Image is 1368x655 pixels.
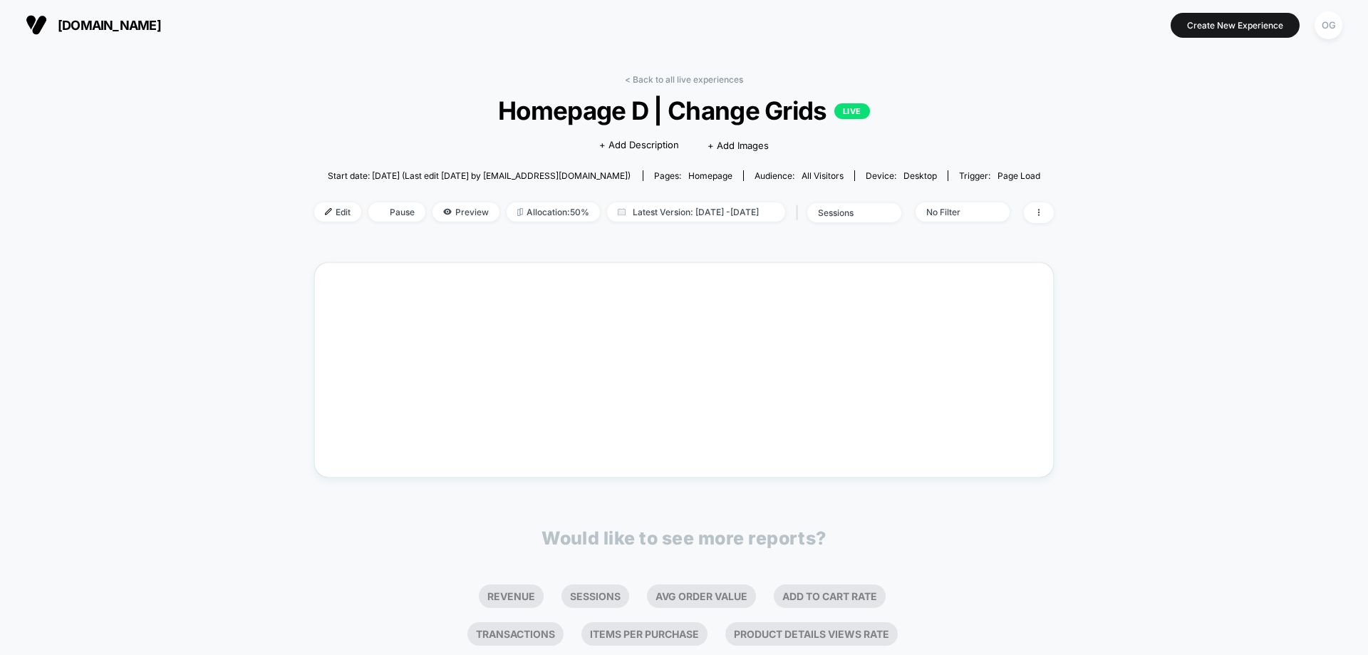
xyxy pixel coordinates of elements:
span: Homepage D | Change Grids [351,96,1017,125]
li: Items Per Purchase [581,622,708,646]
span: Allocation: 50% [507,202,600,222]
div: Trigger: [959,170,1040,181]
a: < Back to all live experiences [625,74,743,85]
span: Edit [314,202,361,222]
li: Transactions [467,622,564,646]
span: Page Load [997,170,1040,181]
div: Pages: [654,170,732,181]
div: sessions [818,207,875,218]
span: + Add Images [708,140,769,151]
span: Start date: [DATE] (Last edit [DATE] by [EMAIL_ADDRESS][DOMAIN_NAME]) [328,170,631,181]
p: Would like to see more reports? [541,527,826,549]
li: Product Details Views Rate [725,622,898,646]
img: Visually logo [26,14,47,36]
button: [DOMAIN_NAME] [21,14,165,36]
p: LIVE [834,103,870,119]
span: Latest Version: [DATE] - [DATE] [607,202,785,222]
li: Sessions [561,584,629,608]
span: [DOMAIN_NAME] [58,18,161,33]
span: All Visitors [802,170,844,181]
li: Add To Cart Rate [774,584,886,608]
img: edit [325,208,332,215]
li: Revenue [479,584,544,608]
span: homepage [688,170,732,181]
div: OG [1315,11,1342,39]
span: Device: [854,170,948,181]
li: Avg Order Value [647,584,756,608]
div: Audience: [755,170,844,181]
span: + Add Description [599,138,679,153]
span: desktop [903,170,937,181]
button: OG [1310,11,1347,40]
span: | [792,202,807,223]
button: Create New Experience [1171,13,1300,38]
span: Pause [368,202,425,222]
img: rebalance [517,208,523,216]
div: No Filter [926,207,983,217]
span: Preview [432,202,499,222]
img: calendar [618,208,626,215]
